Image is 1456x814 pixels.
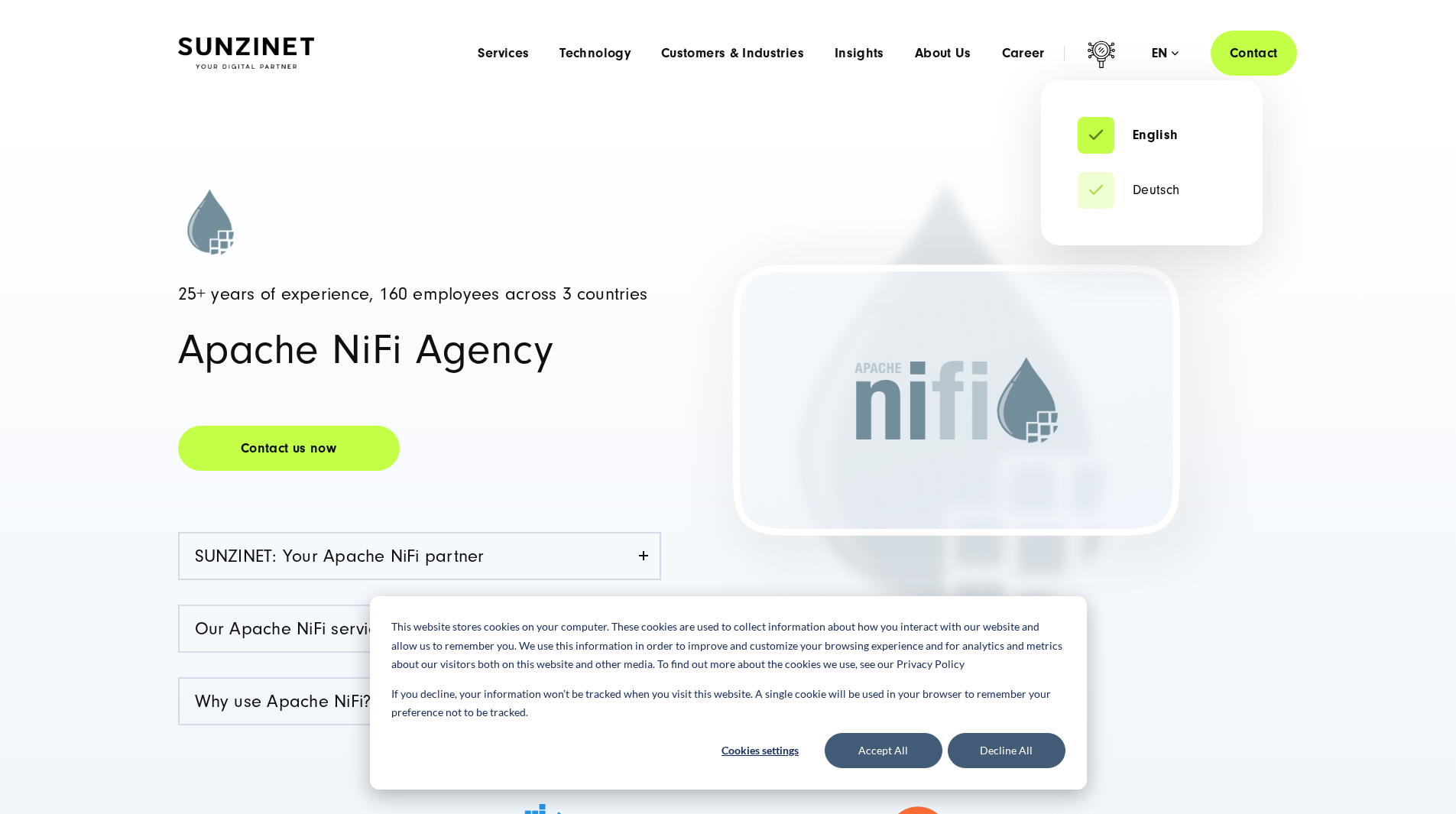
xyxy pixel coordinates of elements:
a: Why use Apache NiFi? [180,679,660,724]
p: 25+ years of experience, 160 employees across 3 countries [178,285,661,304]
button: Accept All [825,733,942,768]
div: en [1152,46,1179,61]
a: Career [1002,46,1045,61]
a: Deutsch [1078,183,1180,198]
img: apache nifi agency SUNZINET [679,172,1261,628]
button: Cookies settings [702,733,819,768]
button: Decline All [948,733,1065,768]
p: If you decline, your information won’t be tracked when you visit this website. A single cookie wi... [391,685,1065,722]
h1: Apache NiFi Agency [178,329,661,371]
a: SUNZINET: Your Apache NiFi partner [180,533,660,579]
a: Our Apache NiFi services [180,606,660,651]
img: apache_nifi_development-agency-SUNZINET [178,190,243,255]
a: Insights [835,46,884,61]
div: Cookie banner [370,596,1087,790]
a: Technology [559,46,631,61]
a: Services [478,46,529,61]
a: English [1078,128,1179,143]
a: Customers & Industries [661,46,804,61]
a: Contact [1211,31,1297,76]
img: SUNZINET Full Service Digital Agentur [178,37,314,70]
p: This website stores cookies on your computer. These cookies are used to collect information about... [391,618,1065,674]
a: About Us [915,46,971,61]
a: Contact us now [178,426,400,471]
